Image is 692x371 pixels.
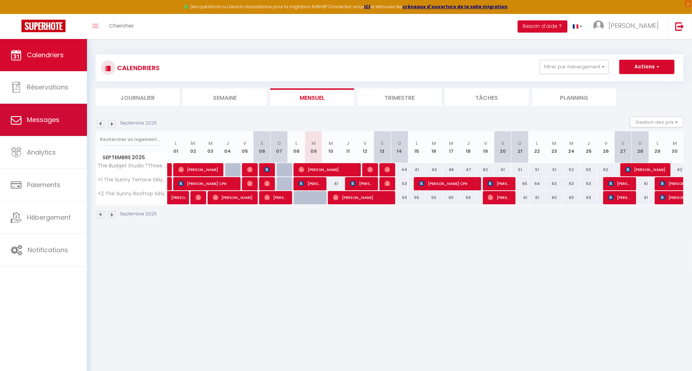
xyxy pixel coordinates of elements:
[511,131,528,163] th: 21
[408,131,425,163] th: 15
[96,88,179,106] li: Journalier
[546,191,563,204] div: 60
[632,191,649,204] div: 61
[183,88,267,106] li: Semaine
[213,191,253,204] span: [PERSON_NAME]
[398,140,401,147] abbr: D
[649,131,666,163] th: 29
[270,88,354,106] li: Mensuel
[247,177,253,190] span: [PERSON_NAME]
[518,20,567,33] button: Besoin d'aide ?
[305,131,322,163] th: 09
[570,140,574,147] abbr: M
[619,60,674,74] button: Actions
[120,211,157,218] p: Septembre 2025
[625,163,666,176] span: [PERSON_NAME]
[100,133,163,146] input: Rechercher un logement...
[178,163,218,176] span: [PERSON_NAME]
[299,177,321,190] span: [PERSON_NAME]
[384,163,390,176] span: Rahamatou Attoumani
[364,4,371,10] a: ICI
[384,177,390,190] span: [PERSON_NAME]
[580,131,597,163] th: 25
[518,140,522,147] abbr: D
[391,191,408,204] div: 50
[27,213,71,222] span: Hébergement
[191,140,195,147] abbr: M
[630,117,683,127] button: Gestion des prix
[350,177,373,190] span: [PERSON_NAME]
[467,140,470,147] abbr: J
[563,163,580,176] div: 52
[477,163,494,176] div: 62
[632,177,649,190] div: 61
[185,131,202,163] th: 02
[288,131,305,163] th: 08
[528,163,546,176] div: 51
[536,140,538,147] abbr: L
[104,14,139,39] a: Chercher
[608,177,631,190] span: [PERSON_NAME]
[563,131,580,163] th: 24
[563,191,580,204] div: 60
[488,177,510,190] span: [PERSON_NAME]
[277,140,281,147] abbr: D
[374,131,391,163] th: 13
[528,177,546,190] div: 64
[358,88,441,106] li: Trimestre
[546,163,563,176] div: 51
[511,191,528,204] div: 61
[416,140,418,147] abbr: L
[271,131,288,163] th: 07
[675,22,684,31] img: logout
[195,191,201,204] span: [PERSON_NAME]
[593,20,604,31] img: ...
[27,50,64,59] span: Calendriers
[657,140,659,147] abbr: L
[580,191,597,204] div: 63
[460,131,477,163] th: 18
[202,131,219,163] th: 03
[460,191,477,204] div: 59
[311,140,316,147] abbr: M
[247,163,253,176] span: [PERSON_NAME]
[408,163,425,176] div: 41
[171,187,188,201] span: [PERSON_NAME]
[391,163,408,176] div: 44
[442,163,460,176] div: 46
[597,131,615,163] th: 26
[563,177,580,190] div: 63
[587,140,590,147] abbr: J
[27,148,56,157] span: Analytics
[425,191,442,204] div: 55
[264,177,270,190] span: [PERSON_NAME]
[408,191,425,204] div: 55
[243,140,246,147] abbr: V
[460,163,477,176] div: 47
[109,22,134,29] span: Chercher
[391,177,408,190] div: 53
[639,140,642,147] abbr: D
[402,4,508,10] a: créneaux d'ouverture de la salle migration
[299,163,356,176] span: [PERSON_NAME]
[597,163,615,176] div: 62
[609,21,659,30] span: [PERSON_NAME]
[168,177,171,191] a: [PERSON_NAME]
[21,20,66,32] img: Super Booking
[511,177,528,190] div: 65
[219,131,236,163] th: 04
[419,177,476,190] span: [PERSON_NAME] CPH
[666,131,683,163] th: 30
[608,191,631,204] span: [PERSON_NAME]
[322,177,339,190] div: 41
[552,140,557,147] abbr: M
[442,191,460,204] div: 60
[168,191,185,205] a: [PERSON_NAME]
[27,180,61,189] span: Paiements
[347,140,349,147] abbr: J
[264,163,270,176] span: [PERSON_NAME]
[673,140,677,147] abbr: M
[425,131,442,163] th: 16
[120,120,157,127] p: Septembre 2025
